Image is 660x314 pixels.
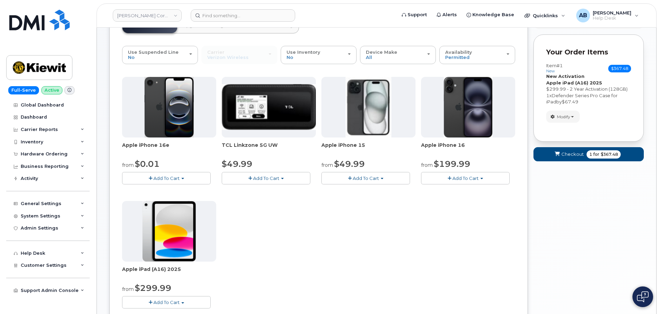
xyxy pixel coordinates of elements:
input: Find something... [191,9,295,22]
div: TCL Linkzone 5G UW [222,142,316,155]
button: Add To Cart [222,172,310,184]
span: #1 [557,63,563,68]
span: $67.49 [562,99,578,104]
div: Quicklinks [520,9,570,22]
div: Apple iPhone 16e [122,142,216,155]
span: No [287,54,293,60]
img: ipad_11.png [142,201,196,262]
p: Your Order Items [546,47,631,57]
a: Support [397,8,432,22]
div: Apple iPad (A16) 2025 [122,266,216,280]
img: iphone16e.png [144,77,194,138]
span: Availability [445,49,472,55]
span: $367.48 [601,151,618,158]
button: Add To Cart [122,296,211,308]
img: Open chat [637,291,649,302]
small: from [321,162,333,168]
span: Modify [557,114,570,120]
a: Knowledge Base [462,8,519,22]
span: $199.99 [434,159,470,169]
span: AB [579,11,587,20]
img: iphone15.jpg [346,77,391,138]
small: from [421,162,433,168]
div: $299.99 - 2 Year Activation (128GB) [546,86,631,92]
button: Use Inventory No [281,46,357,64]
span: Add To Cart [253,175,279,181]
small: new [546,69,555,73]
span: Device Make [366,49,397,55]
div: x by [546,92,631,105]
span: 1 [589,151,592,158]
span: Help Desk [593,16,631,21]
small: from [122,286,134,292]
span: Add To Cart [153,300,180,305]
strong: Apple iPad (A16) 2025 [546,80,602,85]
span: Defender Series Pro Case for iPad [546,93,618,105]
button: Availability Permitted [439,46,515,64]
span: $299.99 [135,283,171,293]
span: All [366,54,372,60]
span: Permitted [445,54,470,60]
span: $0.01 [135,159,160,169]
span: Support [408,11,427,18]
span: [PERSON_NAME] [593,10,631,16]
img: linkzone5g.png [222,84,316,130]
span: Add To Cart [353,175,379,181]
span: Use Inventory [287,49,320,55]
span: for [592,151,601,158]
span: Add To Cart [452,175,479,181]
img: iphone_16_plus.png [444,77,492,138]
button: Device Make All [360,46,436,64]
span: Alerts [442,11,457,18]
span: 1 [546,93,549,98]
h3: Item [546,63,563,73]
span: No [128,54,134,60]
a: Kiewit Corporation [113,9,182,22]
div: Adam Bake [571,9,643,22]
button: Modify [546,111,580,123]
div: Apple iPhone 16 [421,142,515,155]
span: Checkout [561,151,584,158]
span: Add To Cart [153,175,180,181]
small: from [122,162,134,168]
div: Apple iPhone 15 [321,142,416,155]
button: Add To Cart [321,172,410,184]
button: Checkout 1 for $367.48 [533,147,644,161]
strong: New Activation [546,73,584,79]
span: Knowledge Base [472,11,514,18]
button: Use Suspended Line No [122,46,198,64]
span: $367.48 [608,65,631,72]
button: Add To Cart [421,172,510,184]
button: Add To Cart [122,172,211,184]
span: Use Suspended Line [128,49,179,55]
span: $49.99 [334,159,365,169]
span: Quicklinks [533,13,558,18]
a: Alerts [432,8,462,22]
span: $49.99 [222,159,252,169]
